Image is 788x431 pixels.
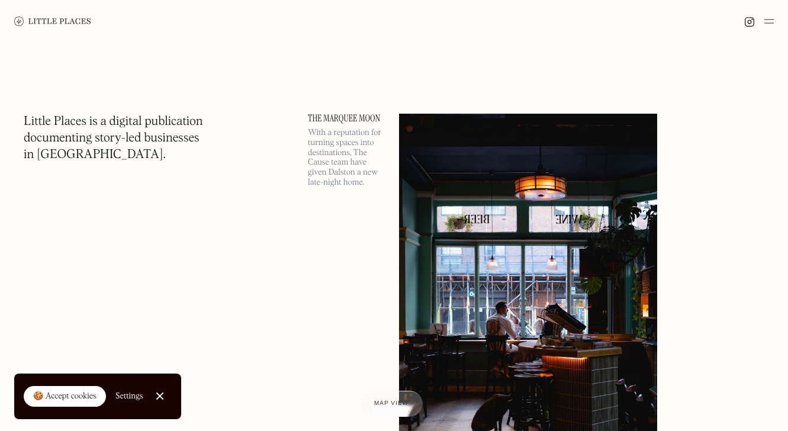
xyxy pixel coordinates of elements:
[24,114,203,163] h1: Little Places is a digital publication documenting story-led businesses in [GEOGRAPHIC_DATA].
[115,383,143,410] a: Settings
[374,400,409,407] span: Map view
[308,114,385,123] a: The Marquee Moon
[360,391,423,417] a: Map view
[308,128,385,188] p: With a reputation for turning spaces into destinations, The Cause team have given Dalston a new l...
[159,396,160,397] div: Close Cookie Popup
[33,391,97,403] div: 🍪 Accept cookies
[148,384,172,408] a: Close Cookie Popup
[115,392,143,400] div: Settings
[24,386,106,407] a: 🍪 Accept cookies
